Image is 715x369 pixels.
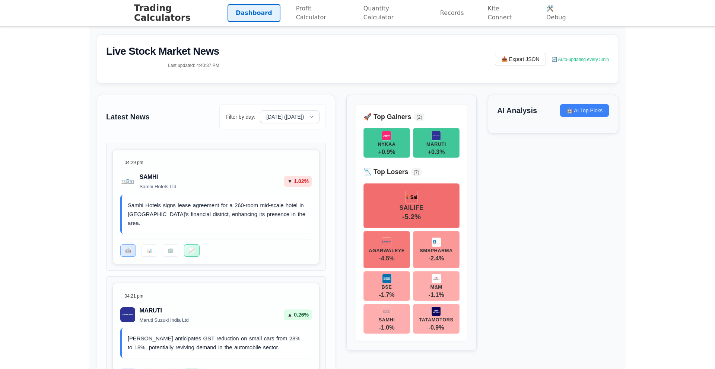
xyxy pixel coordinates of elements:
[430,285,442,290] div: M&M
[140,173,177,182] h3: SAMHI
[140,183,177,190] p: Samhi Hotels Ltd
[363,271,410,301] button: BSEBSE-1.7%
[419,318,453,323] div: TATAMOTORS
[379,256,395,261] span: -4.5 %
[382,237,391,247] img: AGARWALEYE
[413,271,460,301] button: M&MM&M-1.1%
[379,292,395,298] span: -1.7 %
[413,304,460,334] button: TATAMOTORSTATAMOTORS-0.9%
[428,149,445,155] span: + 0.3 %
[382,285,392,290] div: BSE
[120,307,135,322] img: Maruti Suzuki India Ltd
[497,105,537,116] h3: AI Analysis
[120,174,135,189] img: Samhi Hotels Ltd
[163,244,178,257] button: 🏢
[382,274,392,283] img: BSE
[378,142,395,147] div: NYKAA
[414,113,425,121] span: ( 2 )
[432,274,441,283] img: M&M
[125,159,143,166] span: 04:29 pm
[184,244,200,257] button: 📈
[142,244,157,257] button: 📊
[432,237,441,247] img: SMSPHARMA
[140,317,189,324] p: Maruti Suzuki India Ltd
[284,176,312,187] div: 1.02 %
[287,311,292,319] span: ▲
[402,213,421,220] span: -5.2 %
[363,183,460,228] button: SAILIFESAILIFE-5.2%
[363,128,410,158] button: NYKAANYKAA+0.9%
[413,128,460,158] button: MARUTIMARUTI+0.3%
[140,306,189,315] h3: MARUTI
[429,292,444,298] span: -1.1 %
[106,62,219,69] p: Last updated: 4:40:37 PM
[106,44,219,59] h2: Live Stock Market News
[560,104,609,117] button: 🤖 AI Top Picks
[420,248,452,253] div: SMSPHARMA
[382,131,391,141] img: NYKAA
[382,307,391,316] img: SAMHI
[552,57,609,62] span: 🔄 Auto-updating every 5min
[400,205,424,211] div: SAILIFE
[363,231,410,268] button: AGARWALEYEAGARWALEYE-4.5%
[413,231,460,268] button: SMSPHARMASMSPHARMA-2.4%
[226,113,255,121] label: Filter by day:
[432,4,472,22] a: Records
[287,177,292,185] span: ▼
[106,111,150,122] h3: Latest News
[379,318,395,323] div: SAMHI
[429,325,444,331] span: -0.9 %
[363,167,408,177] h4: 📉 Top Losers
[369,248,404,253] div: AGARWALEYE
[125,293,143,299] span: 04:21 pm
[405,191,418,203] img: SAILIFE
[284,309,312,320] div: 0.26 %
[426,142,446,147] div: MARUTI
[134,3,228,23] h1: Trading Calculators
[429,256,444,261] span: -2.4 %
[495,53,546,65] button: 📥 Export JSON
[379,325,395,331] span: -1.0 %
[128,201,306,228] p: Samhi Hotels signs lease agreement for a 260-room mid-scale hotel in [GEOGRAPHIC_DATA]'s financia...
[378,149,395,155] span: + 0.9 %
[411,168,422,176] span: ( 7 )
[120,244,136,257] button: 🤖
[431,307,441,316] img: TATAMOTORS
[228,4,280,22] a: Dashboard
[363,112,411,122] h4: 🚀 Top Gainers
[128,334,306,352] p: [PERSON_NAME] anticipates GST reduction on small cars from 28% to 18%, potentially reviving deman...
[363,304,410,334] button: SAMHISAMHI-1.0%
[431,131,441,141] img: MARUTI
